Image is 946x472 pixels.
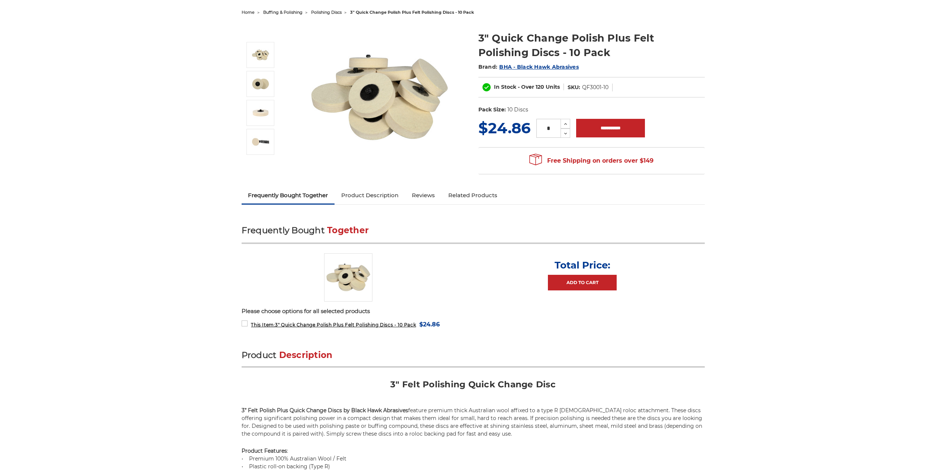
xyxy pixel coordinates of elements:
[350,10,474,15] span: 3" quick change polish plus felt polishing discs - 10 pack
[242,447,287,454] strong: Product Features
[251,46,270,64] img: 3 inch polishing felt roloc discs
[305,23,454,172] img: 3 inch polishing felt roloc discs
[499,64,579,70] a: BHA - Black Hawk Abrasives
[251,104,270,122] img: 3" roloc discs for buffing and polishing
[546,84,560,90] span: Units
[242,350,277,360] span: Product
[279,350,333,360] span: Description
[251,133,270,151] img: die grinder polishing disc
[518,84,534,90] span: - Over
[548,275,617,290] a: Add to Cart
[568,84,580,91] dt: SKU:
[242,10,255,15] a: home
[507,106,528,114] dd: 10 Discs
[242,379,705,395] h2: 3" Felt Polishing Quick Change Disc
[324,253,372,302] img: 3 inch polishing felt roloc discs
[242,187,335,204] a: Frequently Bought Together
[251,322,275,328] strong: This Item:
[478,64,498,70] span: Brand:
[529,153,653,168] span: Free Shipping on orders over $149
[442,187,504,204] a: Related Products
[242,407,705,438] p: feature premium thick Australian wool affixed to a type R [DEMOGRAPHIC_DATA] roloc attachment. Th...
[335,187,405,204] a: Product Description
[494,84,516,90] span: In Stock
[582,84,608,91] dd: QF3001-10
[536,84,544,90] span: 120
[251,75,270,93] img: 3 inch quick change buffing discs
[242,225,325,235] span: Frequently Bought
[405,187,442,204] a: Reviews
[251,322,416,328] span: 3" Quick Change Polish Plus Felt Polishing Discs - 10 Pack
[263,10,303,15] a: buffing & polishing
[311,10,342,15] a: polishing discs
[555,259,610,271] p: Total Price:
[419,319,440,329] span: $24.86
[242,407,408,414] strong: 3” Felt Polish Plus Quick Change Discs by Black Hawk Abrasives
[242,307,705,316] p: Please choose options for all selected products
[478,31,705,60] h1: 3" Quick Change Polish Plus Felt Polishing Discs - 10 Pack
[327,225,369,235] span: Together
[478,106,506,114] dt: Pack Size:
[478,119,530,137] span: $24.86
